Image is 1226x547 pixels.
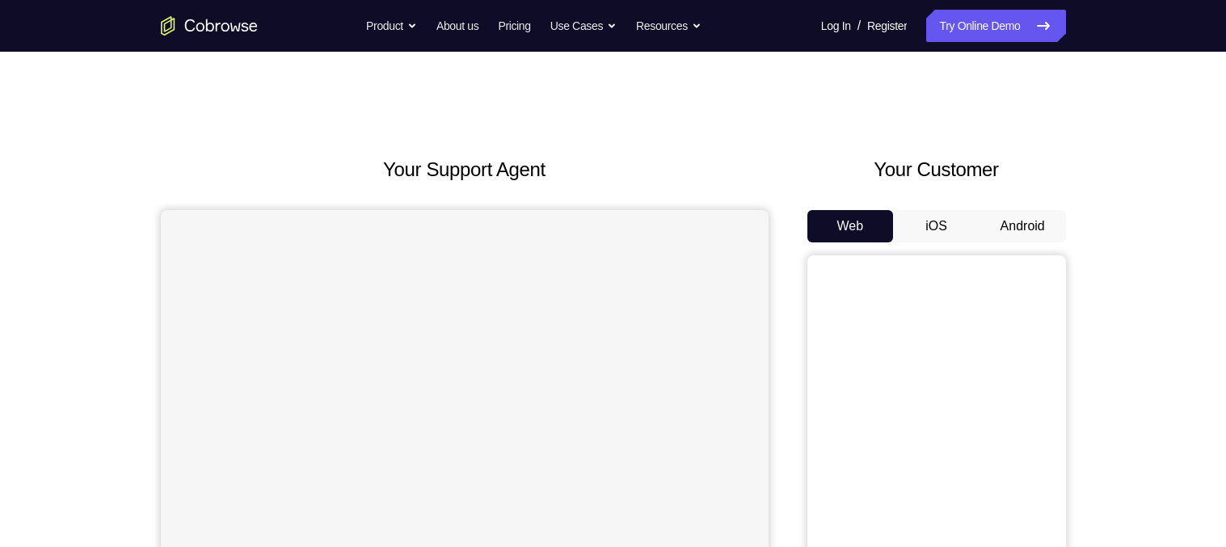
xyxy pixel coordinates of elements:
button: Android [980,210,1066,242]
button: iOS [893,210,980,242]
a: Log In [821,10,851,42]
button: Use Cases [550,10,617,42]
h2: Your Customer [807,155,1066,184]
button: Resources [636,10,701,42]
span: / [857,16,861,36]
button: Product [366,10,417,42]
a: Register [867,10,907,42]
a: Try Online Demo [926,10,1065,42]
a: About us [436,10,478,42]
a: Go to the home page [161,16,258,36]
h2: Your Support Agent [161,155,769,184]
a: Pricing [498,10,530,42]
button: Web [807,210,894,242]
